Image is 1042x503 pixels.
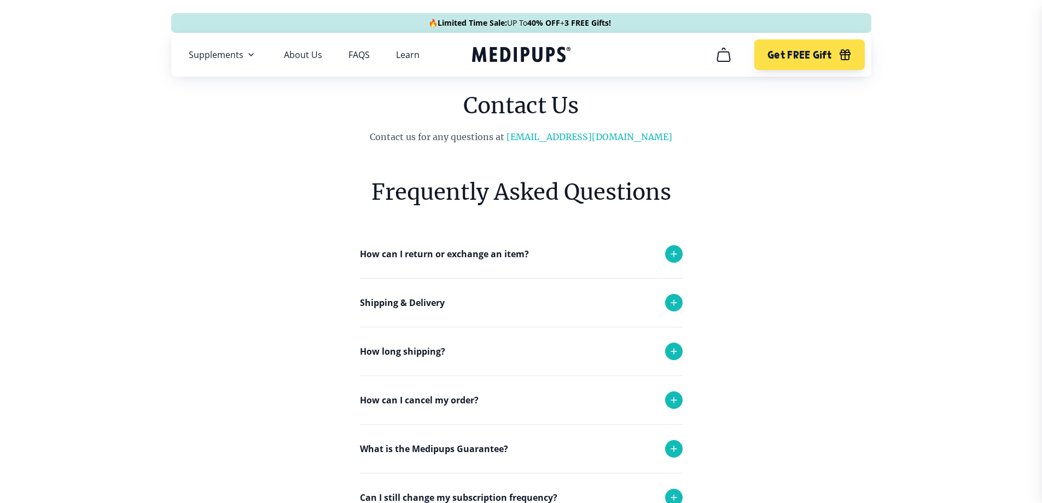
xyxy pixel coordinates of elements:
h6: Frequently Asked Questions [360,176,683,208]
a: Learn [396,49,420,60]
a: Medipups [472,44,571,67]
span: Supplements [189,49,243,60]
a: FAQS [348,49,370,60]
button: cart [711,42,737,68]
button: Get FREE Gift [754,39,864,70]
button: Supplements [189,48,258,61]
a: [EMAIL_ADDRESS][DOMAIN_NAME] [507,131,672,142]
div: Each order takes 1-2 business days to be delivered. [360,375,683,419]
p: How can I return or exchange an item? [360,247,529,261]
p: Shipping & Delivery [360,296,445,309]
span: Get FREE Gift [767,49,831,61]
span: 🔥 UP To + [428,18,611,28]
h1: Contact Us [299,90,744,122]
p: How long shipping? [360,345,445,358]
p: What is the Medipups Guarantee? [360,442,508,455]
p: Contact us for any questions at [299,130,744,143]
a: About Us [284,49,322,60]
p: How can I cancel my order? [360,394,479,407]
